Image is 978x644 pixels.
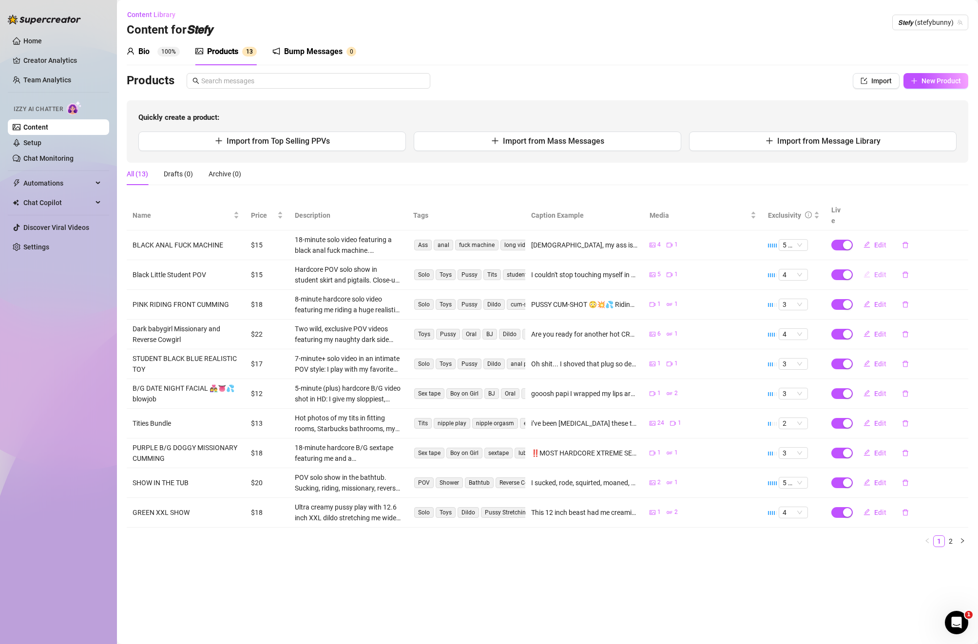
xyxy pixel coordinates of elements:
div: I couldn't stop touching myself in this tight lil skirt o Got so wet playing slow and teasing... ... [531,269,638,280]
span: long video [500,240,536,250]
th: Media [644,201,762,230]
span: edit [863,390,870,397]
div: All (13) [127,169,148,179]
td: GREEN XXL SHOW [127,498,245,528]
span: Dildo [499,329,520,340]
div: POV solo show in the bathtub. Sucking, riding, missionary, reverse, and deep moans. Wet skin, rea... [295,472,402,493]
span: Price [251,210,275,221]
span: plus [491,137,499,145]
button: Edit [856,326,894,342]
button: delete [894,475,917,491]
span: 1 [674,240,678,249]
span: picture [650,361,655,367]
a: Chat Monitoring [23,154,74,162]
th: Price [245,201,289,230]
td: $15 [245,230,289,260]
span: Media [650,210,748,221]
span: picture [195,47,203,55]
span: sextape [484,448,513,458]
span: picture [650,272,655,278]
div: Hot photos of my tits in fitting rooms, Starbucks bathrooms, my hotel room and bathroom, plus an ... [295,413,402,434]
span: edit [863,271,870,278]
span: Shower [436,477,463,488]
button: Edit [856,505,894,520]
span: 3 [249,48,253,55]
button: right [957,535,968,547]
span: 1 [674,478,678,487]
span: lube [515,448,534,458]
span: 𝙎𝙩𝙚𝙛𝙮 (stefybunny) [898,15,962,30]
th: Tags [407,201,526,230]
span: anal play [507,359,539,369]
span: Reverse Cowgirl [496,477,545,488]
button: Edit [856,475,894,491]
span: 1 [674,270,678,279]
span: Pussy Stretching [481,507,533,518]
span: delete [902,509,909,516]
span: delete [902,360,909,367]
span: gif [667,331,672,337]
span: Oral [462,329,480,340]
span: Dildo [483,299,505,310]
span: 5 🔥 [783,477,804,488]
span: 1 [657,300,661,309]
span: 4 [783,269,804,280]
button: delete [894,297,917,312]
span: Automations [23,175,93,191]
span: video-camera [670,420,676,426]
span: 1 [246,48,249,55]
td: PURPLE B/G DOGGY MISSIONARY CUMMING [127,438,245,468]
button: Edit [856,267,894,283]
li: 2 [945,535,957,547]
span: Import from Mass Messages [503,136,604,146]
span: Content Library [127,11,175,19]
div: Drafts (0) [164,169,193,179]
span: 1 [674,359,678,368]
td: PINK RIDING FRONT CUMMING [127,290,245,320]
span: 6 [657,329,661,339]
span: 1 [674,300,678,309]
span: Bathtub [465,477,494,488]
td: $13 [245,409,289,438]
span: gif [667,510,672,515]
span: POV [414,477,434,488]
span: 2 [657,478,661,487]
td: $22 [245,320,289,349]
img: AI Chatter [67,101,82,115]
h3: Products [127,73,174,89]
td: $20 [245,468,289,498]
span: delete [902,479,909,486]
span: 1 [657,508,661,517]
div: gooosh papi I wrapped my lips around his thick cock, sucking so deep I could taste every pulse 💦 ... [531,388,638,399]
span: 2 [783,418,804,429]
span: gif [667,391,672,397]
button: New Product [903,73,968,89]
div: This 12 inch beast had me creaming like crazy 💚💦 I moaned nonstop🥵totally soaked and stretched ou... [531,507,638,518]
span: video-camera [650,302,655,307]
span: anal [434,240,453,250]
a: Home [23,37,42,45]
span: Sex tape [414,448,444,458]
button: Edit [856,416,894,431]
span: Import [871,77,892,85]
span: 2 [674,508,678,517]
span: Pussy [458,299,481,310]
span: delete [902,450,909,456]
span: edit [863,509,870,515]
span: gif [667,480,672,486]
span: Boy on Girl [446,388,482,399]
span: Edit [874,390,886,398]
span: delete [902,390,909,397]
div: 7-minute+ solo video in an intimate POV style: I play with my favorite butt plug before mounting ... [295,353,402,375]
button: Edit [856,445,894,461]
span: Dildo [483,359,505,369]
span: 1 [965,611,973,619]
a: Content [23,123,48,131]
span: Chat Copilot [23,195,93,210]
div: Exclusivity [768,210,801,221]
div: Bump Messages [284,46,343,57]
button: Import from Top Selling PPVs [138,132,406,151]
li: 1 [933,535,945,547]
span: Dildo [458,507,479,518]
span: plus [766,137,773,145]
